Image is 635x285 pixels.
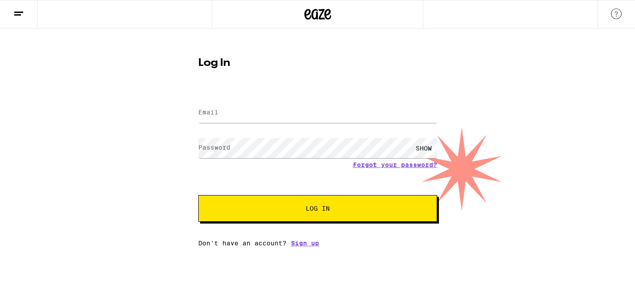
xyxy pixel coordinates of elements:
[291,240,319,247] a: Sign up
[198,144,230,151] label: Password
[198,109,218,116] label: Email
[198,195,437,222] button: Log In
[410,138,437,158] div: SHOW
[198,103,437,123] input: Email
[353,161,437,168] a: Forgot your password?
[198,240,437,247] div: Don't have an account?
[198,58,437,69] h1: Log In
[306,205,330,212] span: Log In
